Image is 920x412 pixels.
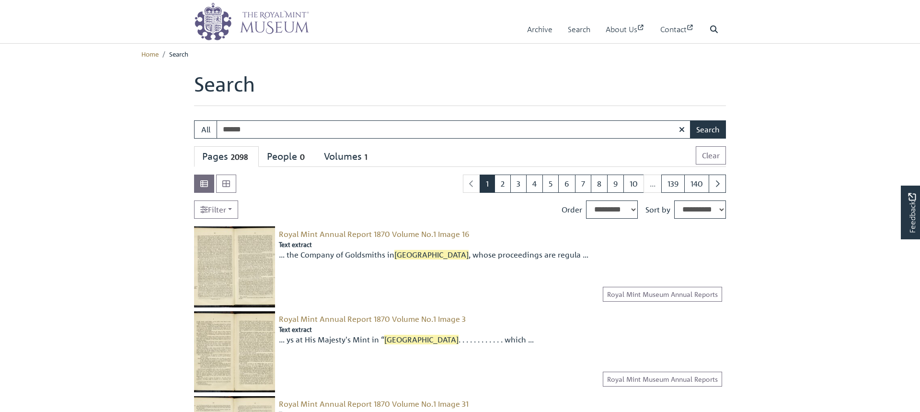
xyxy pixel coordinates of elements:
[384,335,459,344] span: [GEOGRAPHIC_DATA]
[591,175,608,193] a: Goto page 8
[228,152,251,163] span: 2098
[603,372,722,387] a: Royal Mint Museum Annual Reports
[297,152,308,163] span: 0
[645,204,670,215] label: Sort by
[194,2,309,41] img: logo_wide.png
[527,16,552,43] a: Archive
[141,49,159,58] a: Home
[575,175,591,193] a: Goto page 7
[362,152,370,163] span: 1
[526,175,543,193] a: Goto page 4
[279,229,470,239] a: Royal Mint Annual Report 1870 Volume No.1 Image 16
[562,204,582,215] label: Order
[607,175,624,193] a: Goto page 9
[194,120,217,139] button: All
[279,334,534,345] span: … ys at His Majesty's Mint in “ . . . . . . . . . . . . which …
[690,120,726,139] button: Search
[510,175,527,193] a: Goto page 3
[709,175,726,193] a: Next page
[279,399,469,409] a: Royal Mint Annual Report 1870 Volume No.1 Image 31
[202,151,251,163] div: Pages
[279,249,588,260] span: … the Company of Goldsmiths in , whose proceedings are regula …
[661,175,685,193] a: Goto page 139
[606,16,645,43] a: About Us
[267,151,308,163] div: People
[542,175,559,193] a: Goto page 5
[463,175,480,193] li: Previous page
[906,193,918,233] span: Feedback
[194,226,275,307] img: Royal Mint Annual Report 1870 Volume No.1 Image 16
[324,151,370,163] div: Volumes
[394,250,469,259] span: [GEOGRAPHIC_DATA]
[169,49,188,58] span: Search
[480,175,495,193] span: Goto page 1
[279,325,312,334] span: Text extract
[494,175,511,193] a: Goto page 2
[279,240,312,249] span: Text extract
[568,16,590,43] a: Search
[603,287,722,302] a: Royal Mint Museum Annual Reports
[660,16,694,43] a: Contact
[459,175,726,193] nav: pagination
[696,146,726,165] button: Clear
[217,120,691,139] input: Enter one or more search terms...
[194,72,726,106] h1: Search
[194,311,275,392] img: Royal Mint Annual Report 1870 Volume No.1 Image 3
[901,186,920,239] a: Would you like to provide feedback?
[279,314,466,324] a: Royal Mint Annual Report 1870 Volume No.1 Image 3
[558,175,575,193] a: Goto page 6
[194,200,238,219] a: Filter
[684,175,709,193] a: Goto page 140
[623,175,644,193] a: Goto page 10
